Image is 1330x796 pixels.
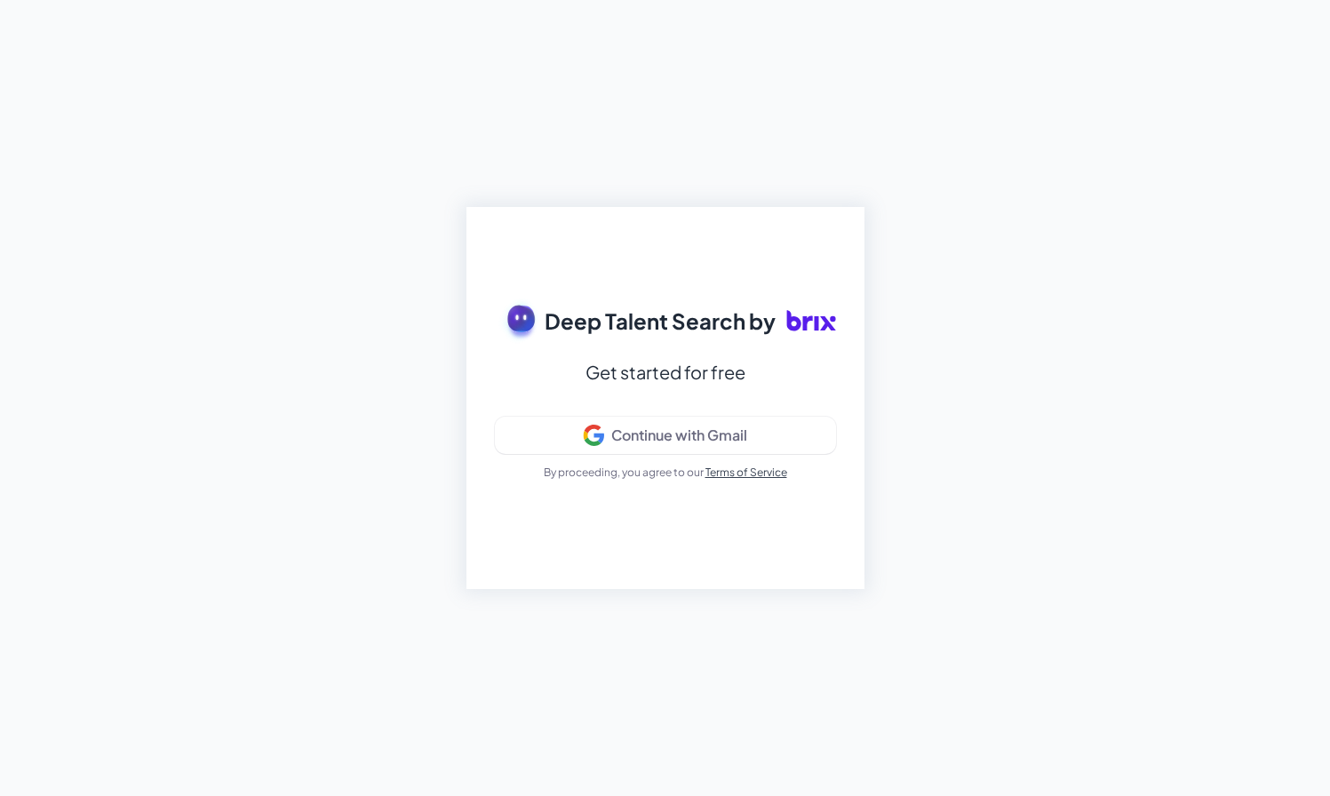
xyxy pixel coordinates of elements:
span: Deep Talent Search by [545,305,776,337]
div: Get started for free [585,356,745,388]
div: Continue with Gmail [611,426,747,444]
a: Terms of Service [705,466,787,479]
button: Continue with Gmail [495,417,836,454]
p: By proceeding, you agree to our [544,465,787,481]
